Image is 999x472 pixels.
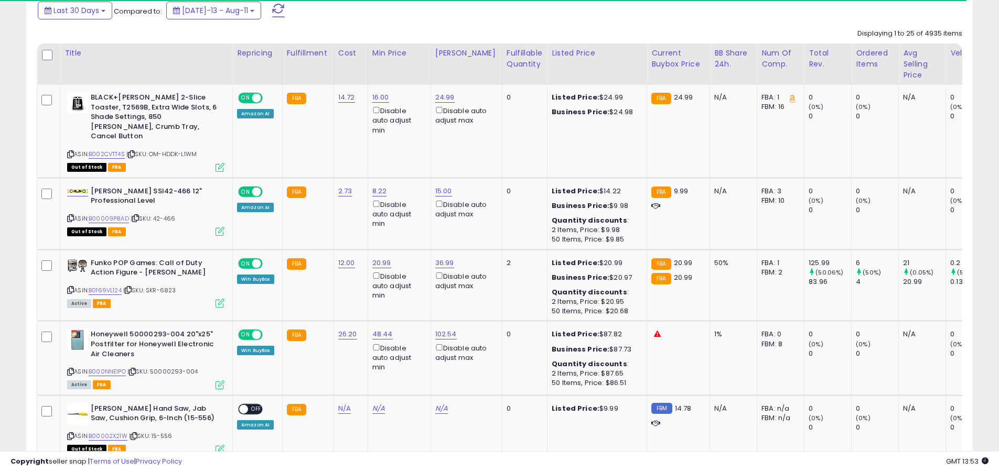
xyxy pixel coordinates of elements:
small: (0%) [809,414,823,422]
div: seller snap | | [10,457,182,467]
div: Win BuyBox [237,346,274,355]
div: 125.99 [809,258,851,268]
a: 14.72 [338,92,355,103]
a: 2.73 [338,186,352,196]
div: 0 [856,112,898,121]
div: Listed Price [552,48,642,59]
div: ASIN: [67,404,224,453]
div: N/A [714,186,749,196]
span: | SKU: 15-556 [129,432,172,440]
span: | SKU: 42-466 [131,214,175,223]
b: BLACK+[PERSON_NAME] 2-Slice Toaster, T2569B, Extra Wide Slots, 6 Shade Settings, 850 [PERSON_NAME... [91,93,218,144]
div: 0 [856,186,898,196]
a: 16.00 [372,92,389,103]
div: Disable auto adjust max [435,105,494,125]
div: Disable auto adjust max [435,199,494,219]
small: FBA [651,273,671,284]
small: (0%) [809,340,823,348]
div: Amazon AI [237,203,274,212]
b: Listed Price: [552,403,599,413]
div: FBM: 8 [761,339,796,349]
small: (0%) [856,196,871,205]
div: FBA: 1 [761,258,796,268]
div: 50 Items, Price: $86.51 [552,378,639,388]
span: Last 30 Days [53,5,99,16]
small: (53.85%) [957,268,983,277]
b: Quantity discounts [552,215,627,225]
small: (50%) [863,268,881,277]
div: 0 [856,349,898,358]
div: 0 [507,186,539,196]
div: 21 [903,258,946,268]
span: 24.99 [674,92,693,102]
span: OFF [248,404,265,413]
div: ASIN: [67,330,224,388]
b: Quantity discounts [552,287,627,297]
button: [DATE]-13 - Aug-11 [166,2,261,19]
div: FBA: 0 [761,330,796,339]
img: 31T0oUl5nSL._SL40_.jpg [67,330,88,350]
div: 50 Items, Price: $9.85 [552,235,639,244]
div: 0 [809,404,851,413]
div: N/A [903,93,938,102]
a: B00002X21W [89,432,127,441]
div: Fulfillment [287,48,329,59]
div: 0 [809,186,851,196]
div: Displaying 1 to 25 of 4935 items [857,29,962,39]
span: ON [239,259,252,268]
a: 24.99 [435,92,455,103]
div: 0 [950,205,993,215]
div: 2 Items, Price: $9.98 [552,225,639,235]
div: FBM: n/a [761,413,796,423]
span: Compared to: [114,6,162,16]
small: FBA [287,186,306,198]
img: 31n2RYzJIbL._SL40_.jpg [67,93,88,114]
div: 20.99 [903,277,946,287]
img: 31u+VXshxuL._SL40_.jpg [67,404,88,425]
b: Business Price: [552,107,609,117]
div: N/A [903,330,938,339]
div: 0 [856,404,898,413]
div: : [552,359,639,369]
small: FBM [651,403,672,414]
div: N/A [903,404,938,413]
strong: Copyright [10,456,49,466]
small: FBA [287,93,306,104]
img: 51ARieqcELL._SL40_.jpg [67,258,88,272]
div: ASIN: [67,186,224,235]
div: Velocity [950,48,989,59]
div: 0 [950,112,993,121]
div: 0 [856,205,898,215]
div: $87.82 [552,330,639,339]
div: 2 Items, Price: $20.95 [552,297,639,306]
div: Min Price [372,48,426,59]
div: 50% [714,258,749,268]
span: ON [239,331,252,339]
span: All listings that are currently out of stock and unavailable for purchase on Amazon [67,227,106,236]
a: Terms of Use [90,456,134,466]
div: 4 [856,277,898,287]
div: Disable auto adjust min [372,105,423,135]
span: 20.99 [674,272,693,282]
span: 20.99 [674,258,693,268]
a: 48.44 [372,329,393,339]
b: Business Price: [552,344,609,354]
span: FBA [93,299,111,308]
div: 6 [856,258,898,268]
div: 0 [809,423,851,432]
a: Privacy Policy [136,456,182,466]
small: FBA [651,186,671,198]
div: 0 [809,93,851,102]
b: [PERSON_NAME] SSI42-466 12" Professional Level [91,186,218,208]
div: 83.96 [809,277,851,287]
div: 0 [809,112,851,121]
div: Repricing [237,48,278,59]
div: Num of Comp. [761,48,800,70]
div: FBM: 10 [761,196,796,205]
div: N/A [714,404,749,413]
span: ON [239,187,252,196]
small: (0%) [809,103,823,111]
a: B000NNE1PO [89,367,126,376]
b: Honeywell 50000293-004 20"x25" Postfilter for Honeywell Electronic Air Cleaners [91,330,218,361]
div: Amazon AI [237,420,274,430]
